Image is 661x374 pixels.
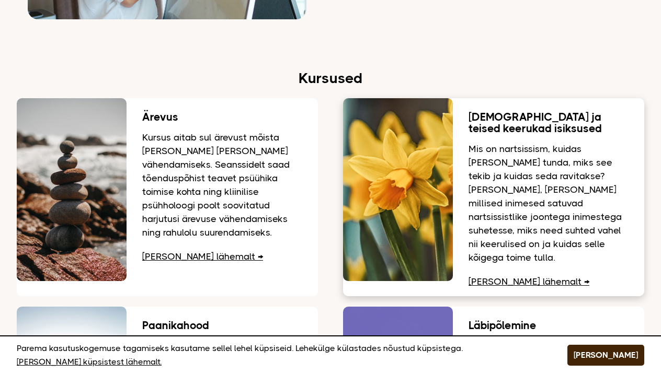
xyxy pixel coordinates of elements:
[469,276,589,287] a: [PERSON_NAME] lähemalt
[469,320,629,331] h3: Läbipõlemine
[142,251,263,262] a: [PERSON_NAME] lähemalt
[17,342,541,369] p: Parema kasutuskogemuse tagamiseks kasutame sellel lehel küpsiseid. Lehekülge külastades nõustud k...
[17,355,162,369] a: [PERSON_NAME] küpsistest lähemalt.
[17,98,127,281] img: Rannas teineteise peale hoolikalt laotud kivid, mis hoiavad tasakaalu
[17,72,644,85] h2: Kursused
[469,142,629,264] p: Mis on nartsissism, kuidas [PERSON_NAME] tunda, miks see tekib ja kuidas seda ravitakse? [PERSON_...
[142,131,302,239] p: Kursus aitab sul ärevust mõista [PERSON_NAME] [PERSON_NAME] vähendamiseks. Seanssidelt saad tõend...
[142,111,302,123] h3: Ärevus
[567,345,644,366] button: [PERSON_NAME]
[469,111,629,134] h3: [DEMOGRAPHIC_DATA] ja teised keerukad isiksused
[343,98,453,281] img: Nartsissid
[142,320,302,331] h3: Paanikahood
